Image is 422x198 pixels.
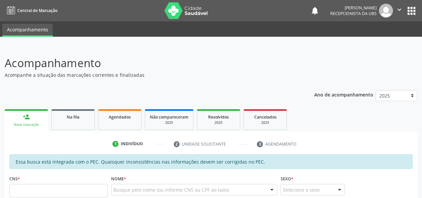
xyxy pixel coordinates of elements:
[2,24,53,37] a: Acompanhamento
[17,8,57,13] span: Central de Marcação
[23,113,30,121] div: person_add
[406,5,417,17] button: apps
[254,114,277,120] span: Cancelados
[9,122,43,127] div: Nova marcação
[314,90,373,98] p: Ano de acompanhamento
[5,5,57,16] a: Central de Marcação
[150,120,188,125] div: 2025
[393,4,406,18] button: 
[109,114,131,120] span: Agendados
[150,114,188,120] span: Não compareceram
[330,11,377,16] span: Recepcionista da UBS
[9,154,413,169] div: Essa busca está integrada com o PEC. Quaisquer inconsistências nas informações devem ser corrigid...
[111,174,126,184] label: Nome
[208,114,229,120] span: Resolvidos
[396,6,403,13] i: 
[249,120,282,125] div: 2025
[5,55,294,71] p: Acompanhamento
[330,5,377,11] div: [PERSON_NAME]
[5,71,294,78] p: Acompanhe a situação das marcações correntes e finalizadas
[379,4,393,18] img: img
[113,186,229,193] span: Busque pelo nome (ou informe CNS ou CPF ao lado)
[67,114,79,120] span: Na fila
[121,141,143,147] div: Indivíduo
[202,120,235,125] div: 2025
[281,174,294,184] label: Sexo
[283,186,320,193] span: Selecione o sexo
[112,141,118,147] div: 1
[310,6,320,15] button: notifications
